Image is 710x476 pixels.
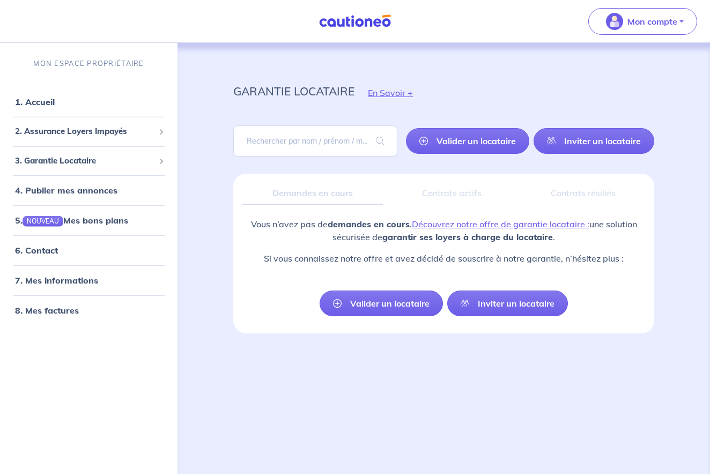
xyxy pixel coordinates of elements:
strong: garantir ses loyers à charge du locataire [382,232,553,242]
p: Vous n’avez pas de . une solution sécurisée de . [242,218,646,243]
a: Inviter un locataire [447,291,568,316]
img: Cautioneo [315,14,395,28]
button: En Savoir + [354,77,426,108]
div: 8. Mes factures [4,300,173,321]
span: 2. Assurance Loyers Impayés [15,125,154,138]
div: 3. Garantie Locataire [4,151,173,172]
div: 4. Publier mes annonces [4,180,173,201]
button: illu_account_valid_menu.svgMon compte [588,8,697,35]
a: 1. Accueil [15,96,55,107]
div: 6. Contact [4,240,173,261]
div: 2. Assurance Loyers Impayés [4,121,173,142]
span: search [363,126,397,156]
a: Valider un locataire [320,291,443,316]
p: garantie locataire [233,81,354,101]
a: 5.NOUVEAUMes bons plans [15,215,128,226]
p: MON ESPACE PROPRIÉTAIRE [33,58,144,69]
span: 3. Garantie Locataire [15,155,154,167]
p: Si vous connaissez notre offre et avez décidé de souscrire à notre garantie, n’hésitez plus : [242,252,646,265]
a: Découvrez notre offre de garantie locataire : [412,219,589,229]
div: 1. Accueil [4,91,173,113]
img: illu_account_valid_menu.svg [606,13,623,30]
a: 8. Mes factures [15,305,79,316]
p: Mon compte [627,15,677,28]
a: 6. Contact [15,245,58,256]
a: 7. Mes informations [15,275,98,286]
div: 5.NOUVEAUMes bons plans [4,210,173,231]
input: Rechercher par nom / prénom / mail du locataire [233,125,397,157]
strong: demandes en cours [328,219,410,229]
a: 4. Publier mes annonces [15,185,117,196]
a: Inviter un locataire [534,128,654,154]
a: Valider un locataire [406,128,529,154]
div: 7. Mes informations [4,270,173,291]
